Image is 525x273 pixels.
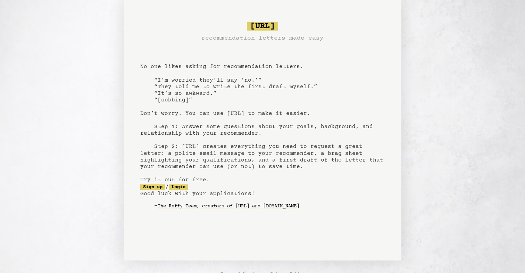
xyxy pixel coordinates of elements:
h3: recommendation letters made easy [201,33,324,43]
span: [URL] [247,22,278,31]
a: The Reffy Team, creators of [URL] and [DOMAIN_NAME] [158,201,299,212]
a: Login [169,184,188,190]
a: Sign up [140,184,165,190]
div: - [154,203,385,210]
pre: No one likes asking for recommendation letters. “I’m worried they’ll say ‘no.’” “They told me to ... [140,19,385,223]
